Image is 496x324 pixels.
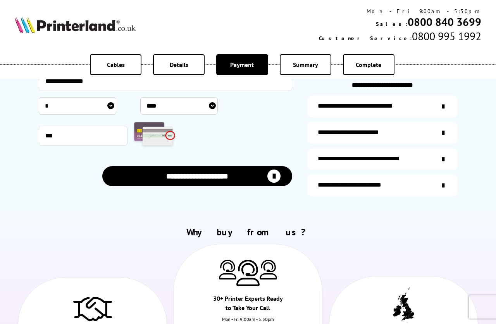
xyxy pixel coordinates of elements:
[319,35,412,42] span: Customer Service:
[107,61,125,69] span: Cables
[15,226,481,238] h2: Why buy from us?
[219,260,236,279] img: Printer Experts
[376,21,408,27] span: Sales:
[393,287,414,323] img: UK tax payer
[308,122,457,144] a: items-arrive
[73,293,112,324] img: Trusted Service
[308,96,457,117] a: additional-ink
[319,8,481,15] div: Mon - Fri 9:00am - 5:30pm
[408,15,481,29] a: 0800 840 3699
[170,61,188,69] span: Details
[260,260,277,279] img: Printer Experts
[236,260,260,286] img: Printer Experts
[211,294,285,316] div: 30+ Printer Experts Ready to Take Your Call
[230,61,254,69] span: Payment
[308,148,457,170] a: additional-cables
[308,175,457,196] a: secure-website
[412,29,481,43] span: 0800 995 1992
[356,61,381,69] span: Complete
[15,16,136,33] img: Printerland Logo
[293,61,318,69] span: Summary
